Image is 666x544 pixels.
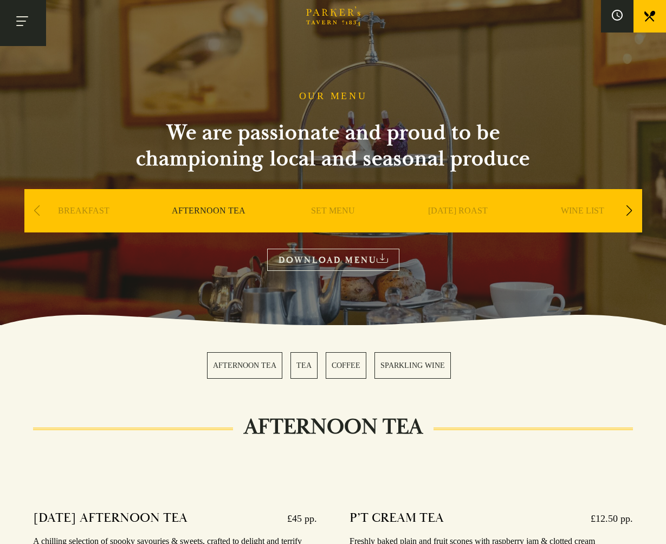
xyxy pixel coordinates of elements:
[428,205,488,249] a: [DATE] ROAST
[398,189,518,265] div: 4 / 9
[311,205,355,249] a: SET MENU
[58,205,109,249] a: BREAKFAST
[326,352,366,379] a: 3 / 4
[274,189,393,265] div: 3 / 9
[350,510,444,527] h4: P’T CREAM TEA
[374,352,451,379] a: 4 / 4
[299,90,367,102] h1: OUR MENU
[276,510,317,527] p: £45 pp.
[30,199,44,223] div: Previous slide
[207,352,282,379] a: 1 / 4
[24,189,144,265] div: 1 / 9
[172,205,245,249] a: AFTERNOON TEA
[117,120,550,172] h2: We are passionate and proud to be championing local and seasonal produce
[33,510,187,527] h4: [DATE] AFTERNOON TEA
[561,205,604,249] a: WINE LIST
[622,199,637,223] div: Next slide
[233,414,434,440] h2: AFTERNOON TEA
[580,510,633,527] p: £12.50 pp.
[149,189,268,265] div: 2 / 9
[523,189,642,265] div: 5 / 9
[290,352,318,379] a: 2 / 4
[267,249,399,271] a: DOWNLOAD MENU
